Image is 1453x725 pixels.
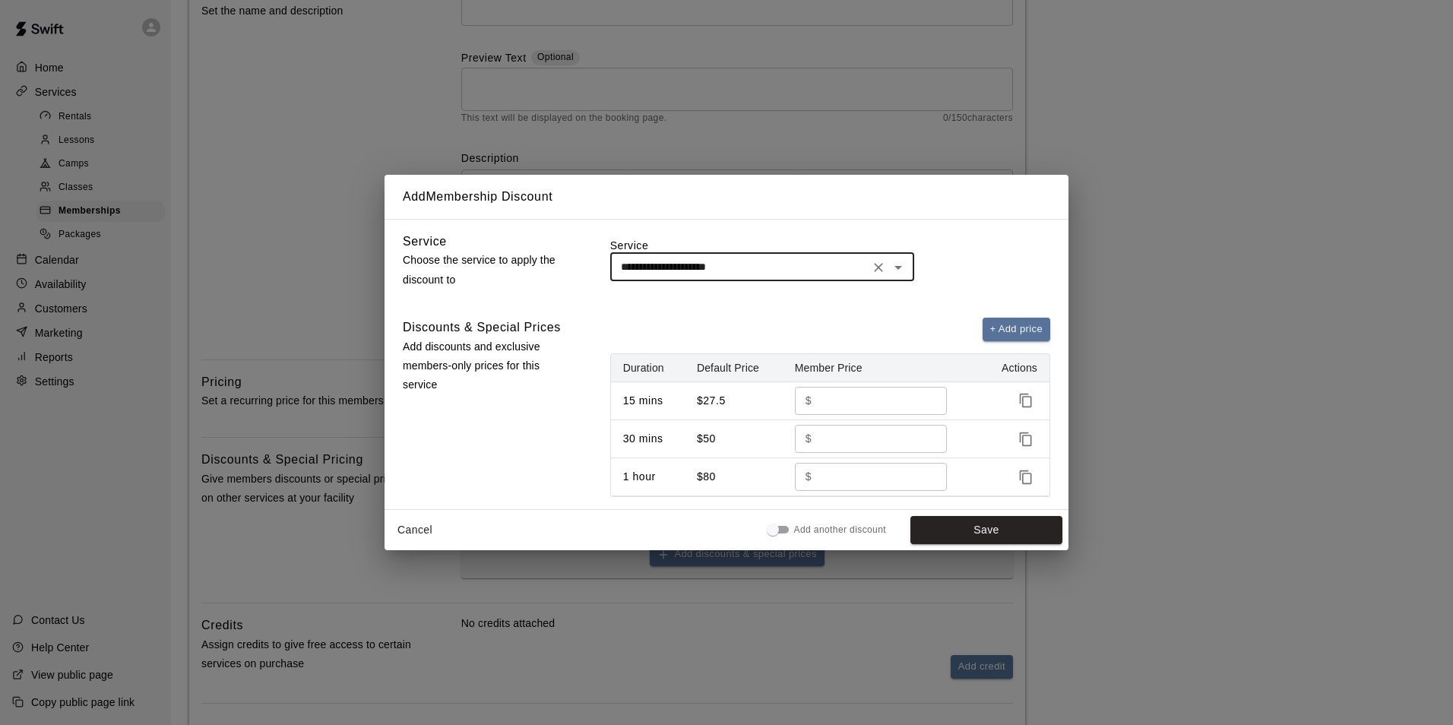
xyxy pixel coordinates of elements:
p: $ [806,469,812,485]
h2: Add Membership Discount [385,175,1068,219]
button: Open [888,257,909,278]
p: $ [806,431,812,447]
button: Clear [868,257,889,278]
p: $ [806,393,812,409]
button: Save [910,516,1062,544]
p: Choose the service to apply the discount to [403,251,571,289]
button: Duplicate price [1015,466,1037,489]
p: $50 [697,431,771,447]
p: 1 hour [623,469,673,485]
p: Add discounts and exclusive members-only prices for this service [403,337,571,395]
p: $80 [697,469,771,485]
button: Duplicate price [1015,389,1037,412]
label: Service [610,238,1050,253]
button: Cancel [391,516,439,544]
button: Duplicate price [1015,428,1037,451]
span: Add another discount [794,523,886,538]
p: 15 mins [623,393,673,409]
th: Default Price [685,354,783,382]
h6: Discounts & Special Prices [403,318,561,337]
button: + Add price [983,318,1051,341]
h6: Service [403,232,447,252]
th: Duration [611,354,685,382]
th: Actions [982,354,1049,382]
p: $27.5 [697,393,771,409]
th: Member Price [783,354,982,382]
p: 30 mins [623,431,673,447]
